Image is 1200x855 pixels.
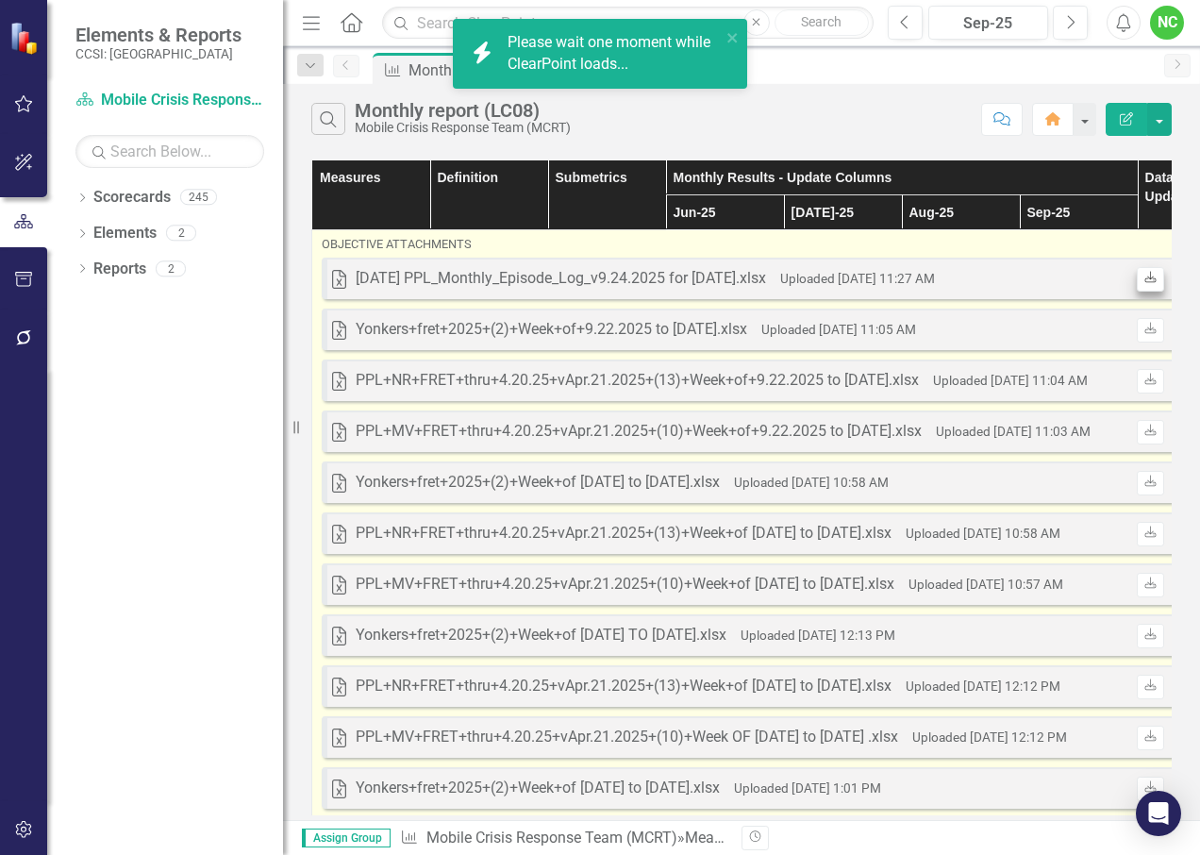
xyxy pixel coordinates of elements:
[906,679,1060,694] small: Uploaded [DATE] 12:12 PM
[356,472,720,494] div: Yonkers+fret+2025+(2)+Week+of [DATE] to [DATE].xlsx
[761,322,916,337] small: Uploaded [DATE] 11:05 AM
[1136,791,1181,836] div: Open Intercom Messenger
[906,526,1060,541] small: Uploaded [DATE] 10:58 AM
[9,22,42,55] img: ClearPoint Strategy
[355,121,571,135] div: Mobile Crisis Response Team (MCRT)
[935,12,1042,35] div: Sep-25
[355,100,571,121] div: Monthly report (LC08)
[734,475,889,490] small: Uploaded [DATE] 10:58 AM
[936,424,1091,439] small: Uploaded [DATE] 11:03 AM
[166,226,196,242] div: 2
[356,421,922,443] div: PPL+MV+FRET+thru+4.20.25+vApr.21.2025+(10)+Week+of+9.22.2025 to [DATE].xlsx
[75,46,242,61] small: CCSI: [GEOGRAPHIC_DATA]
[685,829,750,847] a: Measures
[928,6,1048,40] button: Sep-25
[356,319,747,341] div: Yonkers+fret+2025+(2)+Week+of+9.22.2025 to [DATE].xlsx
[356,523,892,545] div: PPL+NR+FRET+thru+4.20.25+vApr.21.2025+(13)+Week+of [DATE] to [DATE].xlsx
[508,32,721,75] div: Please wait one moment while ClearPoint loads...
[356,370,919,392] div: PPL+NR+FRET+thru+4.20.25+vApr.21.2025+(13)+Week+of+9.22.2025 to [DATE].xlsx
[933,373,1088,388] small: Uploaded [DATE] 11:04 AM
[912,729,1067,745] small: Uploaded [DATE] 12:12 PM
[426,829,677,847] a: Mobile Crisis Response Team (MCRT)
[302,829,391,847] span: Assign Group
[726,26,740,48] button: close
[356,574,894,595] div: PPL+MV+FRET+thru+4.20.25+vApr.21.2025+(10)+Week+of [DATE] to [DATE].xlsx
[93,223,157,244] a: Elements
[1150,6,1184,40] button: NC
[780,271,935,286] small: Uploaded [DATE] 11:27 AM
[356,676,892,697] div: PPL+NR+FRET+thru+4.20.25+vApr.21.2025+(13)+Week+of [DATE] to [DATE].xlsx
[382,7,874,40] input: Search ClearPoint...
[75,135,264,168] input: Search Below...
[801,14,842,29] span: Search
[356,268,766,290] div: [DATE] PPL_Monthly_Episode_Log_v9.24.2025 for [DATE].xlsx
[75,24,242,46] span: Elements & Reports
[93,187,171,209] a: Scorecards
[75,90,264,111] a: Mobile Crisis Response Team (MCRT)
[356,778,720,799] div: Yonkers+fret+2025+(2)+Week+of [DATE] to [DATE].xlsx
[356,727,898,748] div: PPL+MV+FRET+thru+4.20.25+vApr.21.2025+(10)+Week OF [DATE] to [DATE] .xlsx
[734,780,881,796] small: Uploaded [DATE] 1:01 PM
[400,828,727,849] div: » »
[408,59,557,82] div: Monthly report (LC08)
[741,628,895,643] small: Uploaded [DATE] 12:13 PM
[356,625,726,646] div: Yonkers+fret+2025+(2)+Week+of [DATE] TO [DATE].xlsx
[775,9,869,36] button: Search
[180,190,217,206] div: 245
[322,237,386,251] span: objective
[908,577,1063,592] small: Uploaded [DATE] 10:57 AM
[93,259,146,280] a: Reports
[156,260,186,277] div: 2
